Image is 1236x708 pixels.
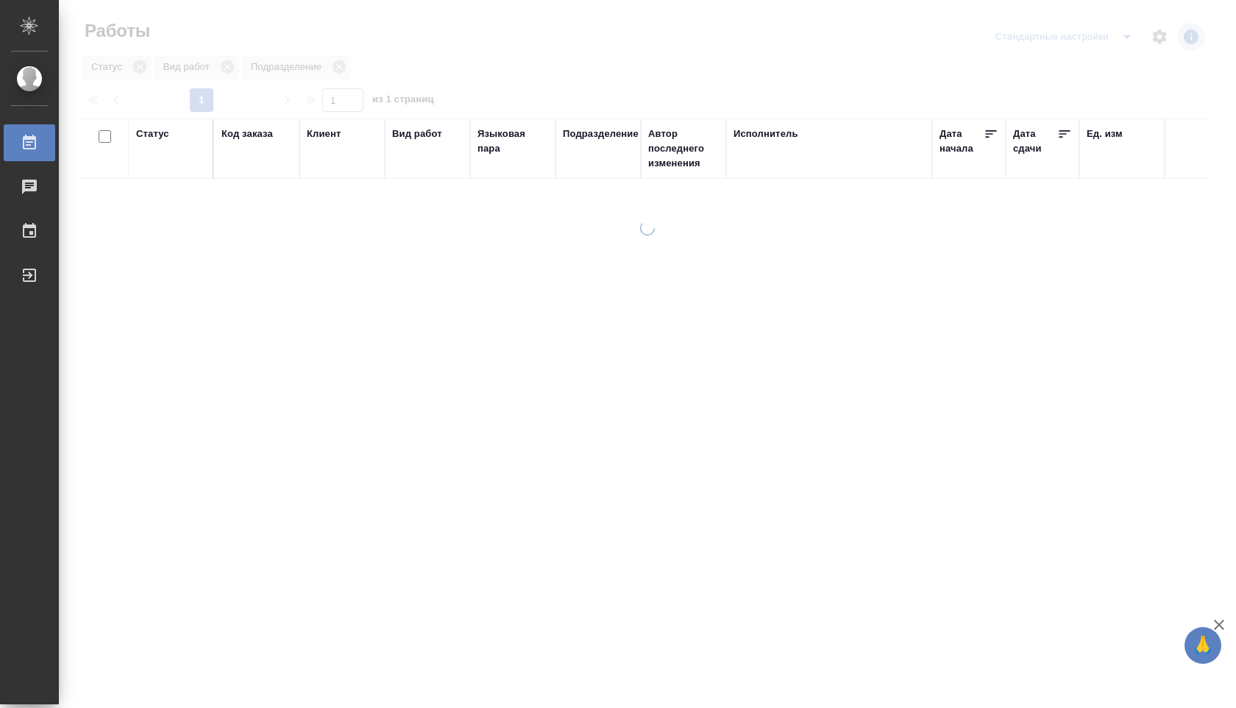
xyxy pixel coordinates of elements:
[648,127,719,171] div: Автор последнего изменения
[221,127,273,141] div: Код заказа
[136,127,169,141] div: Статус
[307,127,341,141] div: Клиент
[940,127,984,156] div: Дата начала
[563,127,639,141] div: Подразделение
[477,127,548,156] div: Языковая пара
[1184,627,1221,664] button: 🙏
[392,127,442,141] div: Вид работ
[1087,127,1123,141] div: Ед. изм
[1190,630,1215,661] span: 🙏
[1013,127,1057,156] div: Дата сдачи
[734,127,798,141] div: Исполнитель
